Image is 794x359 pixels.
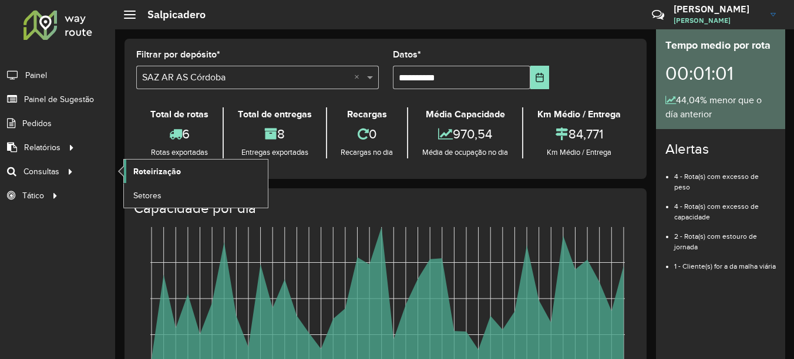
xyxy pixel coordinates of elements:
div: Recargas [330,107,405,121]
div: Média de ocupação no dia [411,147,519,158]
h2: Salpicadero [136,8,206,21]
div: Km Médio / Entrega [526,147,632,158]
a: Roteirização [124,160,268,183]
font: Datos [393,49,418,59]
li: 2 - Rota(s) com estouro de jornada [674,222,776,252]
button: Elija la fecha [530,66,550,89]
li: 4 - Rota(s) com excesso de capacidade [674,192,776,222]
li: 1 - Cliente(s) for a da malha viária [674,252,776,272]
font: 970,54 [453,127,492,141]
div: Total de rotas [139,107,220,121]
div: 00:01:01 [665,53,776,93]
div: Km Médio / Entrega [526,107,632,121]
a: Setores [124,184,268,207]
li: 4 - Rota(s) com excesso de peso [674,162,776,192]
div: Rotas exportadas [139,147,220,158]
font: Filtrar por depósito [136,49,217,59]
span: Setores [133,189,162,202]
span: Clear all [354,70,364,84]
span: Consultas [23,165,59,178]
h3: [PERSON_NAME] [674,4,762,15]
font: 0 [369,127,376,141]
font: 84,771 [568,127,603,141]
span: [PERSON_NAME] [674,15,762,26]
span: Painel de Sugestão [24,93,94,106]
h4: Capacidade por dia [134,200,635,217]
font: 6 [182,127,190,141]
div: Média Capacidade [411,107,519,121]
font: 44,04% menor que o día anterior [665,95,762,119]
span: Roteirização [133,165,181,178]
div: Tempo medio por rota [665,38,776,53]
span: Pedidos [22,117,52,130]
div: Recargas no dia [330,147,405,158]
h4: Alertas [665,141,776,158]
div: Entregas exportadas [227,147,323,158]
div: Total de entregas [227,107,323,121]
span: Relatórios [24,141,60,154]
font: 8 [277,127,285,141]
a: Contato Rápido [645,2,671,28]
span: Painel [25,69,47,82]
span: Tático [22,189,44,202]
